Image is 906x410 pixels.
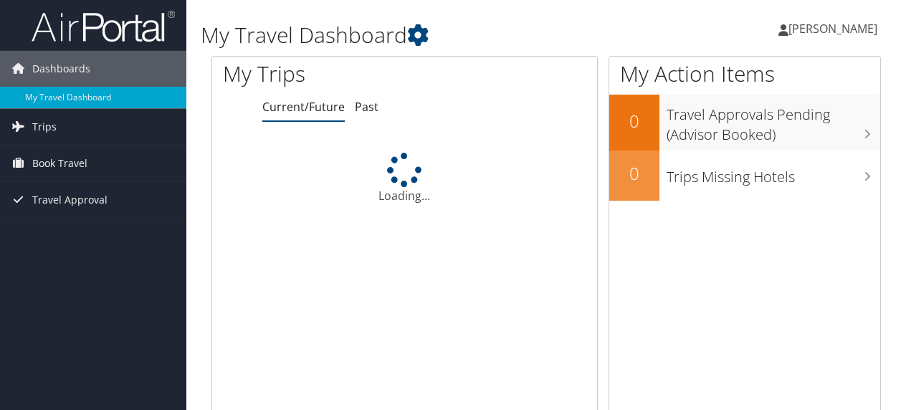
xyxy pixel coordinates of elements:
a: [PERSON_NAME] [778,7,892,50]
div: Loading... [212,153,597,204]
h1: My Travel Dashboard [201,20,662,50]
span: Dashboards [32,51,90,87]
h1: My Trips [223,59,426,89]
a: Past [355,99,378,115]
a: 0Travel Approvals Pending (Advisor Booked) [609,95,880,150]
h1: My Action Items [609,59,880,89]
span: [PERSON_NAME] [788,21,877,37]
span: Travel Approval [32,182,108,218]
a: Current/Future [262,99,345,115]
h2: 0 [609,161,659,186]
span: Trips [32,109,57,145]
h2: 0 [609,109,659,133]
h3: Trips Missing Hotels [667,160,880,187]
span: Book Travel [32,146,87,181]
a: 0Trips Missing Hotels [609,151,880,201]
img: airportal-logo.png [32,9,175,43]
h3: Travel Approvals Pending (Advisor Booked) [667,97,880,145]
